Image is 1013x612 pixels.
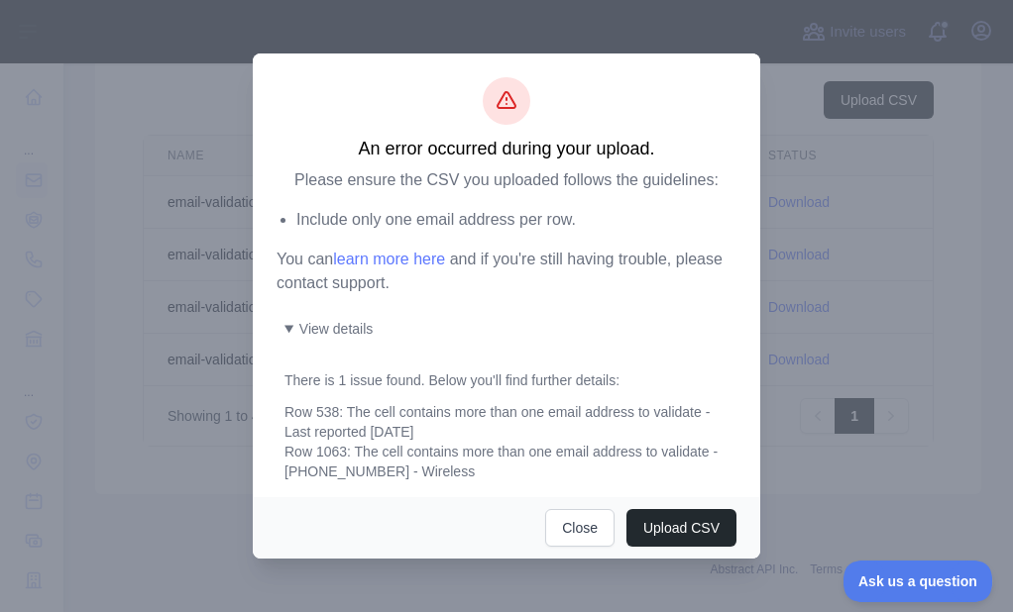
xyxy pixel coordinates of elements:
button: Close [545,509,615,547]
p: Please ensure the CSV you uploaded follows the guidelines: [277,168,736,192]
button: Upload CSV [626,509,736,547]
p: You can and if you're still having trouble, please contact support. [277,248,736,295]
a: learn more here [333,251,445,267]
li: Include only one email address per row. [296,208,736,232]
h3: An error occurred during your upload. [277,137,736,160]
div: Row 538: The cell contains more than one email address to validate - Last reported [DATE] Row 106... [284,402,736,481]
summary: View details [284,319,736,339]
p: There is 1 issue found . Below you'll find further details: [284,370,736,390]
iframe: Toggle Customer Support [844,561,993,602]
